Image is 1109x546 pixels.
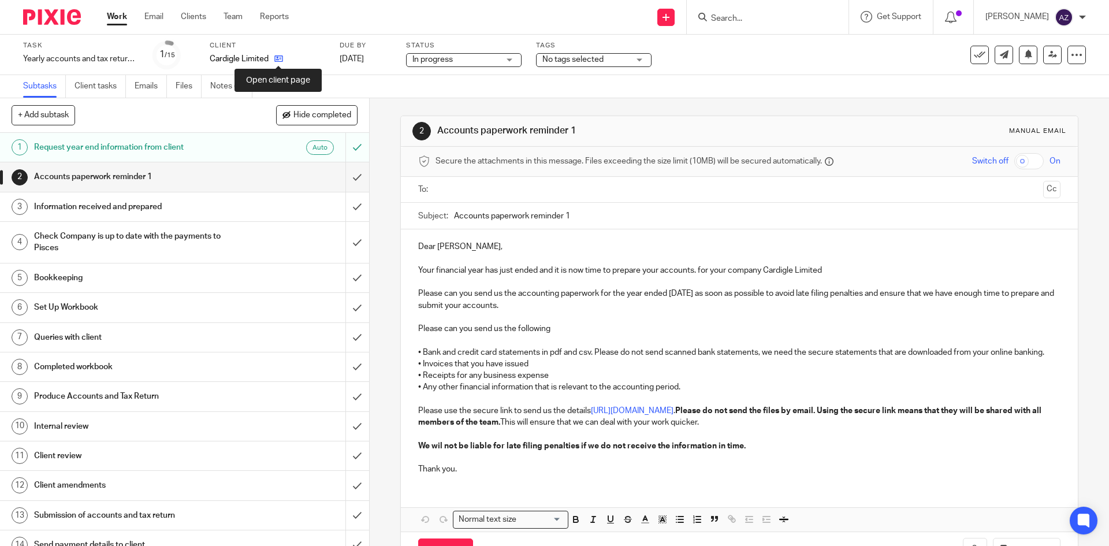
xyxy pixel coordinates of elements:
div: 1 [159,48,175,61]
p: Please use the secure link to send us the details . This will ensure that we can deal with your w... [418,405,1060,429]
input: Search for option [520,514,561,526]
a: Reports [260,11,289,23]
label: Tags [536,41,652,50]
a: Clients [181,11,206,23]
div: 10 [12,418,28,434]
h1: Request year end information from client [34,139,234,156]
div: 4 [12,234,28,250]
button: Cc [1043,181,1060,198]
div: Search for option [453,511,568,529]
label: Client [210,41,325,50]
h1: Client review [34,447,234,465]
h1: Queries with client [34,329,234,346]
a: Emails [135,75,167,98]
div: Auto [306,140,334,155]
label: Status [406,41,522,50]
div: 9 [12,388,28,404]
div: 8 [12,359,28,375]
h1: Completed workbook [34,358,234,376]
a: Client tasks [75,75,126,98]
p: • Bank and credit card statements in pdf and csv. Please do not send scanned bank statements, we ... [418,347,1060,358]
button: + Add subtask [12,105,75,125]
a: Team [224,11,243,23]
strong: We wil not be liable for late filing penalties if we do not receive the information in time. [418,442,746,450]
a: [URL][DOMAIN_NAME] [591,407,673,415]
a: Work [107,11,127,23]
p: [PERSON_NAME] [985,11,1049,23]
span: Normal text size [456,514,519,526]
div: 12 [12,477,28,493]
label: To: [418,184,431,195]
h1: Information received and prepared [34,198,234,216]
h1: Submission of accounts and tax return [34,507,234,524]
div: Yearly accounts and tax return - Automatic - [DATE] [23,53,139,65]
p: • Invoices that you have issued [418,358,1060,370]
div: 5 [12,270,28,286]
p: • Any other financial information that is relevant to the accounting period. [418,381,1060,393]
h1: Produce Accounts and Tax Return [34,388,234,405]
div: 3 [12,199,28,215]
h1: Set Up Workbook [34,299,234,316]
label: Due by [340,41,392,50]
div: 13 [12,507,28,523]
span: [DATE] [340,55,364,63]
div: 6 [12,299,28,315]
strong: Please do not send the files by email. Using the secure link means that they will be shared with ... [418,407,1043,426]
div: 2 [12,169,28,185]
a: Email [144,11,163,23]
a: Notes (0) [210,75,252,98]
img: Pixie [23,9,81,25]
h1: Accounts paperwork reminder 1 [34,168,234,185]
div: 7 [12,329,28,346]
p: • Receipts for any business expense [418,370,1060,381]
h1: Accounts paperwork reminder 1 [437,125,764,137]
span: Secure the attachments in this message. Files exceeding the size limit (10MB) will be secured aut... [436,155,822,167]
p: Thank you. [418,463,1060,475]
a: Files [176,75,202,98]
h1: Bookkeeping [34,269,234,287]
div: 2 [412,122,431,140]
span: Hide completed [293,111,351,120]
span: No tags selected [542,55,604,64]
div: Yearly accounts and tax return - Automatic - December 2023 [23,53,139,65]
span: Switch off [972,155,1008,167]
p: Your financial year has just ended and it is now time to prepare your accounts. for your company ... [418,265,1060,276]
div: 1 [12,139,28,155]
p: Please can you send us the following [418,323,1060,335]
span: On [1050,155,1060,167]
input: Search [710,14,814,24]
div: Manual email [1009,127,1066,136]
button: Hide completed [276,105,358,125]
p: Please can you send us the accounting paperwork for the year ended [DATE] as soon as possible to ... [418,288,1060,311]
p: Cardigle Limited [210,53,269,65]
label: Task [23,41,139,50]
a: Subtasks [23,75,66,98]
h1: Client amendments [34,477,234,494]
h1: Check Company is up to date with the payments to Pisces [34,228,234,257]
a: Audit logs [261,75,306,98]
h1: Internal review [34,418,234,435]
span: Get Support [877,13,921,21]
img: svg%3E [1055,8,1073,27]
label: Subject: [418,210,448,222]
p: Dear [PERSON_NAME], [418,241,1060,252]
small: /15 [165,52,175,58]
span: In progress [412,55,453,64]
div: 11 [12,448,28,464]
